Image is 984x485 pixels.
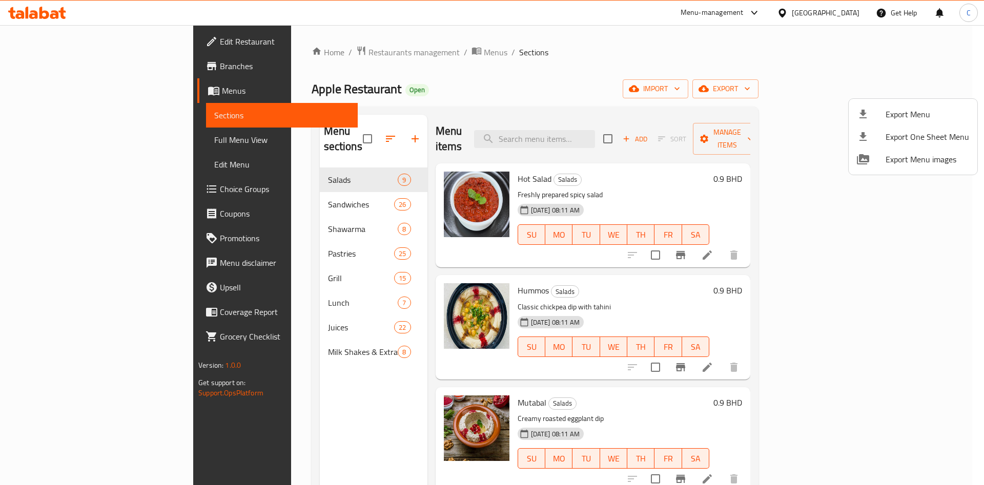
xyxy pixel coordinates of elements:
li: Export menu items [849,103,977,125]
span: Export One Sheet Menu [886,131,969,143]
span: Export Menu images [886,153,969,165]
li: Export one sheet menu items [849,125,977,148]
li: Export Menu images [849,148,977,171]
span: Export Menu [886,108,969,120]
